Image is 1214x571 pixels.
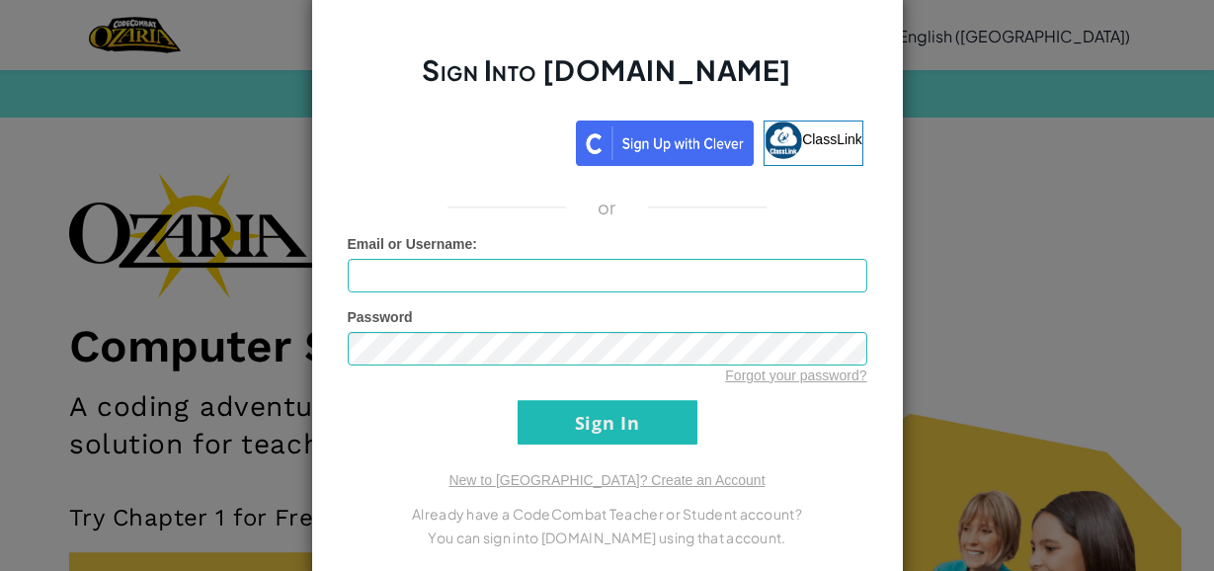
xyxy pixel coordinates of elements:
[341,119,576,162] iframe: To enrich screen reader interactions, please activate Accessibility in Grammarly extension settings
[348,51,867,109] h2: Sign Into [DOMAIN_NAME]
[448,472,765,488] a: New to [GEOGRAPHIC_DATA]? Create an Account
[518,400,697,445] input: Sign In
[765,122,802,159] img: classlink-logo-small.png
[598,196,616,219] p: or
[576,121,754,166] img: clever_sso_button@2x.png
[725,367,866,383] a: Forgot your password?
[348,502,867,526] p: Already have a CodeCombat Teacher or Student account?
[348,236,473,252] span: Email or Username
[348,234,478,254] label: :
[348,309,413,325] span: Password
[802,131,862,147] span: ClassLink
[348,526,867,549] p: You can sign into [DOMAIN_NAME] using that account.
